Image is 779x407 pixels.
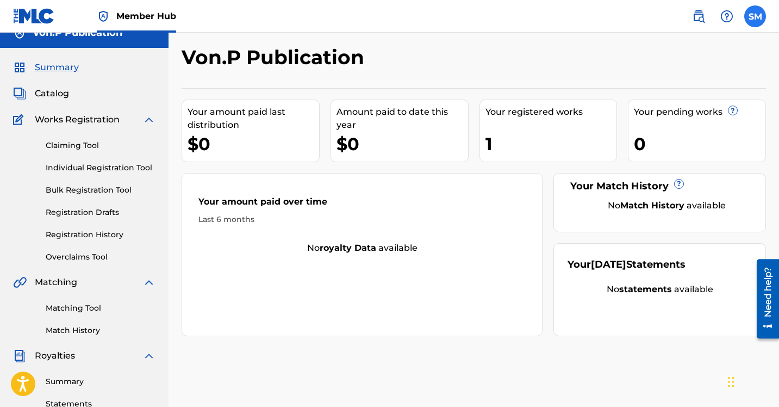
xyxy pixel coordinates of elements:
span: Works Registration [35,113,120,126]
a: Registration Drafts [46,207,155,218]
span: Royalties [35,349,75,362]
div: $0 [188,132,319,156]
a: Individual Registration Tool [46,162,155,174]
strong: royalty data [320,243,376,253]
div: Help [716,5,738,27]
a: SummarySummary [13,61,79,74]
a: Match History [46,325,155,336]
div: No available [568,283,752,296]
img: search [692,10,705,23]
img: Royalties [13,349,26,362]
span: ? [728,106,737,115]
div: Your amount paid last distribution [188,106,319,132]
span: [DATE] [591,258,626,270]
span: Matching [35,276,77,289]
div: Your registered works [485,106,617,119]
div: Your amount paid over time [198,195,526,214]
div: Last 6 months [198,214,526,225]
a: Registration History [46,229,155,240]
a: Claiming Tool [46,140,155,151]
div: No available [182,242,542,255]
span: Summary [35,61,79,74]
span: Member Hub [116,10,176,22]
div: No available [581,199,752,212]
img: Matching [13,276,27,289]
h5: Von.P Publication [33,27,122,39]
iframe: Chat Widget [725,355,779,407]
img: expand [142,276,155,289]
a: Public Search [688,5,709,27]
img: expand [142,349,155,362]
h2: Von.P Publication [182,45,370,70]
div: Amount paid to date this year [336,106,468,132]
strong: Match History [620,200,684,211]
img: expand [142,113,155,126]
div: 0 [634,132,765,156]
a: Matching Tool [46,303,155,314]
a: Summary [46,376,155,387]
div: 1 [485,132,617,156]
div: Your pending works [634,106,765,119]
div: Your Match History [568,179,752,194]
a: CatalogCatalog [13,87,69,100]
div: $0 [336,132,468,156]
img: Top Rightsholder [97,10,110,23]
div: Your Statements [568,257,685,272]
img: Accounts [13,27,26,40]
iframe: Resource Center [749,255,779,343]
span: ? [675,180,683,188]
strong: statements [619,284,672,294]
img: Works Registration [13,113,27,126]
img: help [720,10,733,23]
img: MLC Logo [13,8,55,24]
a: Bulk Registration Tool [46,184,155,196]
img: Catalog [13,87,26,100]
img: Summary [13,61,26,74]
span: Catalog [35,87,69,100]
div: Drag [728,366,734,398]
a: Overclaims Tool [46,251,155,263]
div: User Menu [744,5,766,27]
